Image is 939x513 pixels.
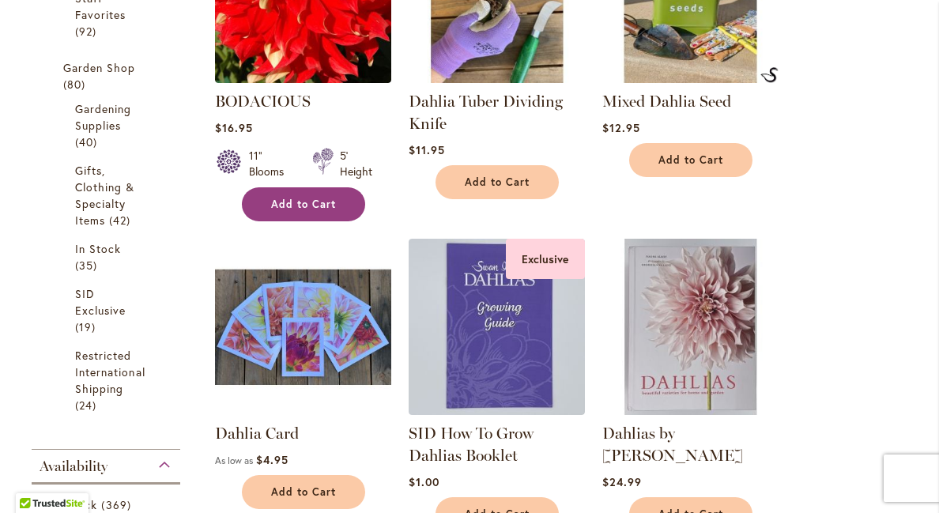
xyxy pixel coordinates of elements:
[63,76,89,92] span: 80
[75,319,100,335] span: 19
[760,67,778,83] img: Mixed Dahlia Seed
[215,92,311,111] a: BODACIOUS
[409,474,439,489] span: $1.00
[602,424,743,465] a: Dahlias by [PERSON_NAME]
[215,455,253,466] span: As low as
[409,424,534,465] a: SID How To Grow Dahlias Booklet
[629,143,752,177] button: Add to Cart
[75,286,126,318] span: SID Exclusive
[658,153,723,167] span: Add to Cart
[436,165,559,199] button: Add to Cart
[409,71,585,86] a: Dahlia Tuber Dividing Knife
[602,239,779,415] img: Dahlias by Naomi Slade - FRONT
[271,198,336,211] span: Add to Cart
[409,403,585,418] a: Swan Island Dahlias - How to Grow Guide Exclusive
[506,239,585,279] div: Exclusive
[256,452,288,467] span: $4.95
[75,257,101,273] span: 35
[75,397,100,413] span: 24
[465,175,530,189] span: Add to Cart
[101,496,134,513] span: 369
[51,496,164,513] a: In Stock 369
[75,163,135,228] span: Gifts, Clothing & Specialty Items
[75,101,131,133] span: Gardening Supplies
[602,403,779,418] a: Dahlias by Naomi Slade - FRONT
[75,23,100,40] span: 92
[409,142,445,157] span: $11.95
[602,71,779,86] a: Mixed Dahlia Seed Mixed Dahlia Seed
[602,120,640,135] span: $12.95
[242,475,365,509] button: Add to Cart
[109,212,134,228] span: 42
[75,241,121,256] span: In Stock
[12,457,56,501] iframe: Launch Accessibility Center
[602,474,642,489] span: $24.99
[75,285,141,335] a: SID Exclusive
[215,239,391,415] img: Group shot of Dahlia Cards
[75,134,101,150] span: 40
[340,148,372,179] div: 5' Height
[75,348,145,396] span: Restricted International Shipping
[602,92,731,111] a: Mixed Dahlia Seed
[75,347,141,413] a: Restricted International Shipping
[409,239,585,415] img: Swan Island Dahlias - How to Grow Guide
[409,92,563,133] a: Dahlia Tuber Dividing Knife
[63,59,153,92] a: Garden Shop
[249,148,293,179] div: 11" Blooms
[242,187,365,221] button: Add to Cart
[215,120,253,135] span: $16.95
[75,240,141,273] a: In Stock
[215,424,299,443] a: Dahlia Card
[215,403,391,418] a: Group shot of Dahlia Cards
[63,60,136,75] span: Garden Shop
[271,485,336,499] span: Add to Cart
[75,162,141,228] a: Gifts, Clothing &amp; Specialty Items
[40,458,107,475] span: Availability
[75,100,141,150] a: Gardening Supplies
[215,71,391,86] a: BODACIOUS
